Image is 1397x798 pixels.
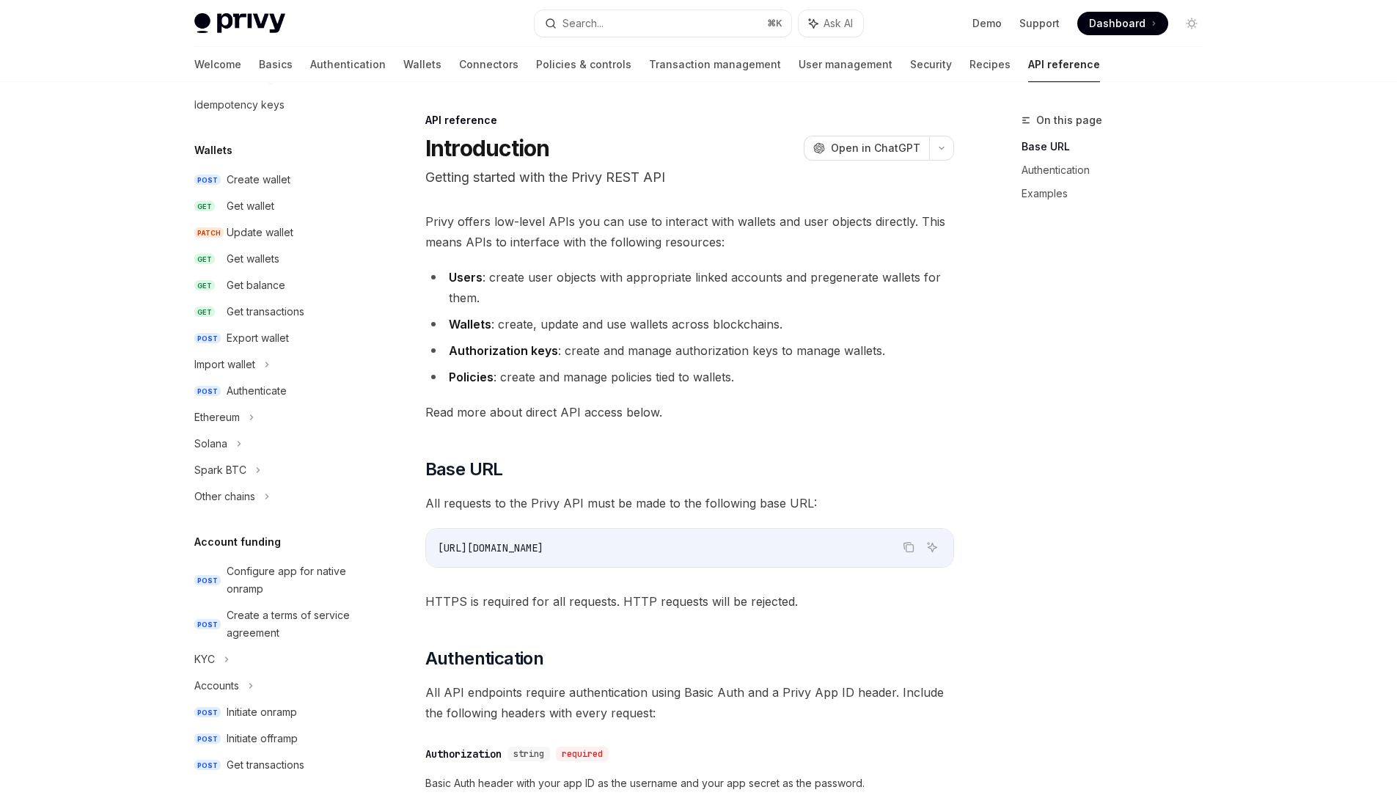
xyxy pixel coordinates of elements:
div: Ethereum [194,409,240,426]
span: POST [194,575,221,586]
button: Copy the contents from the code block [899,538,918,557]
strong: Authorization keys [449,343,558,358]
div: Spark BTC [194,461,246,479]
div: Search... [562,15,604,32]
a: POSTCreate wallet [183,166,370,193]
div: Create a terms of service agreement [227,607,362,642]
button: Open in ChatGPT [804,136,929,161]
div: Initiate offramp [227,730,298,747]
span: GET [194,280,215,291]
a: Policies & controls [536,47,631,82]
strong: Policies [449,370,494,384]
span: POST [194,619,221,630]
p: Getting started with the Privy REST API [425,167,954,188]
span: POST [194,175,221,186]
span: GET [194,254,215,265]
a: GETGet wallets [183,246,370,272]
a: GETGet transactions [183,299,370,325]
span: POST [194,760,221,771]
span: POST [194,733,221,744]
button: Ask AI [923,538,942,557]
a: Welcome [194,47,241,82]
a: POSTCreate a terms of service agreement [183,602,370,646]
span: HTTPS is required for all requests. HTTP requests will be rejected. [425,591,954,612]
a: Security [910,47,952,82]
a: Demo [972,16,1002,31]
a: POSTInitiate offramp [183,725,370,752]
div: Initiate onramp [227,703,297,721]
span: Read more about direct API access below. [425,402,954,422]
a: User management [799,47,892,82]
a: POSTExport wallet [183,325,370,351]
span: Dashboard [1089,16,1145,31]
div: API reference [425,113,954,128]
a: POSTConfigure app for native onramp [183,558,370,602]
a: Examples [1022,182,1215,205]
a: API reference [1028,47,1100,82]
button: Toggle dark mode [1180,12,1203,35]
button: Search...⌘K [535,10,791,37]
div: Create wallet [227,171,290,188]
span: Basic Auth header with your app ID as the username and your app secret as the password. [425,775,954,792]
h1: Introduction [425,135,550,161]
strong: Wallets [449,317,491,332]
div: Get transactions [227,756,304,774]
span: GET [194,201,215,212]
li: : create and manage authorization keys to manage wallets. [425,340,954,361]
a: GETGet wallet [183,193,370,219]
a: POSTInitiate onramp [183,699,370,725]
div: Authenticate [227,382,287,400]
div: required [556,747,609,761]
div: Get wallet [227,197,274,215]
span: [URL][DOMAIN_NAME] [438,541,543,554]
div: Get balance [227,277,285,294]
div: Configure app for native onramp [227,563,362,598]
span: Ask AI [824,16,853,31]
button: Ask AI [799,10,863,37]
span: POST [194,386,221,397]
span: POST [194,707,221,718]
a: GETGet balance [183,272,370,299]
div: Solana [194,435,227,453]
span: string [513,748,544,760]
a: POSTGet transactions [183,752,370,778]
span: Base URL [425,458,503,481]
span: Open in ChatGPT [831,141,920,155]
div: KYC [194,651,215,668]
span: ⌘ K [767,18,782,29]
span: PATCH [194,227,224,238]
img: light logo [194,13,285,34]
div: Get wallets [227,250,279,268]
li: : create, update and use wallets across blockchains. [425,314,954,334]
div: Authorization [425,747,502,761]
span: Privy offers low-level APIs you can use to interact with wallets and user objects directly. This ... [425,211,954,252]
span: All requests to the Privy API must be made to the following base URL: [425,493,954,513]
li: : create and manage policies tied to wallets. [425,367,954,387]
a: Dashboard [1077,12,1168,35]
h5: Wallets [194,142,232,159]
a: Authentication [310,47,386,82]
a: Transaction management [649,47,781,82]
span: Authentication [425,647,544,670]
div: Accounts [194,677,239,695]
h5: Account funding [194,533,281,551]
span: GET [194,307,215,318]
span: POST [194,333,221,344]
a: Recipes [969,47,1011,82]
div: Update wallet [227,224,293,241]
div: Get transactions [227,303,304,321]
div: Export wallet [227,329,289,347]
a: Basics [259,47,293,82]
li: : create user objects with appropriate linked accounts and pregenerate wallets for them. [425,267,954,308]
a: POSTAuthenticate [183,378,370,404]
a: Base URL [1022,135,1215,158]
div: Other chains [194,488,255,505]
a: Authentication [1022,158,1215,182]
a: Support [1019,16,1060,31]
strong: Users [449,270,483,285]
a: Connectors [459,47,518,82]
span: On this page [1036,111,1102,129]
a: PATCHUpdate wallet [183,219,370,246]
span: All API endpoints require authentication using Basic Auth and a Privy App ID header. Include the ... [425,682,954,723]
a: Wallets [403,47,441,82]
